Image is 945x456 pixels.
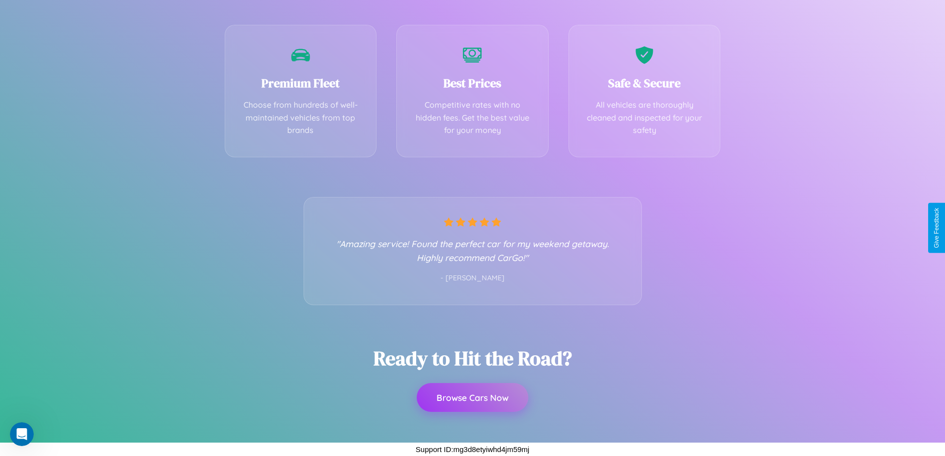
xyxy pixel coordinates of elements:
[584,99,705,137] p: All vehicles are thoroughly cleaned and inspected for your safety
[374,345,572,372] h2: Ready to Hit the Road?
[584,75,705,91] h3: Safe & Secure
[240,99,362,137] p: Choose from hundreds of well-maintained vehicles from top brands
[240,75,362,91] h3: Premium Fleet
[412,75,533,91] h3: Best Prices
[324,237,622,264] p: "Amazing service! Found the perfect car for my weekend getaway. Highly recommend CarGo!"
[933,208,940,248] div: Give Feedback
[417,383,528,412] button: Browse Cars Now
[324,272,622,285] p: - [PERSON_NAME]
[10,422,34,446] iframe: Intercom live chat
[416,443,529,456] p: Support ID: mg3d8etyiwhd4jm59mj
[412,99,533,137] p: Competitive rates with no hidden fees. Get the best value for your money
